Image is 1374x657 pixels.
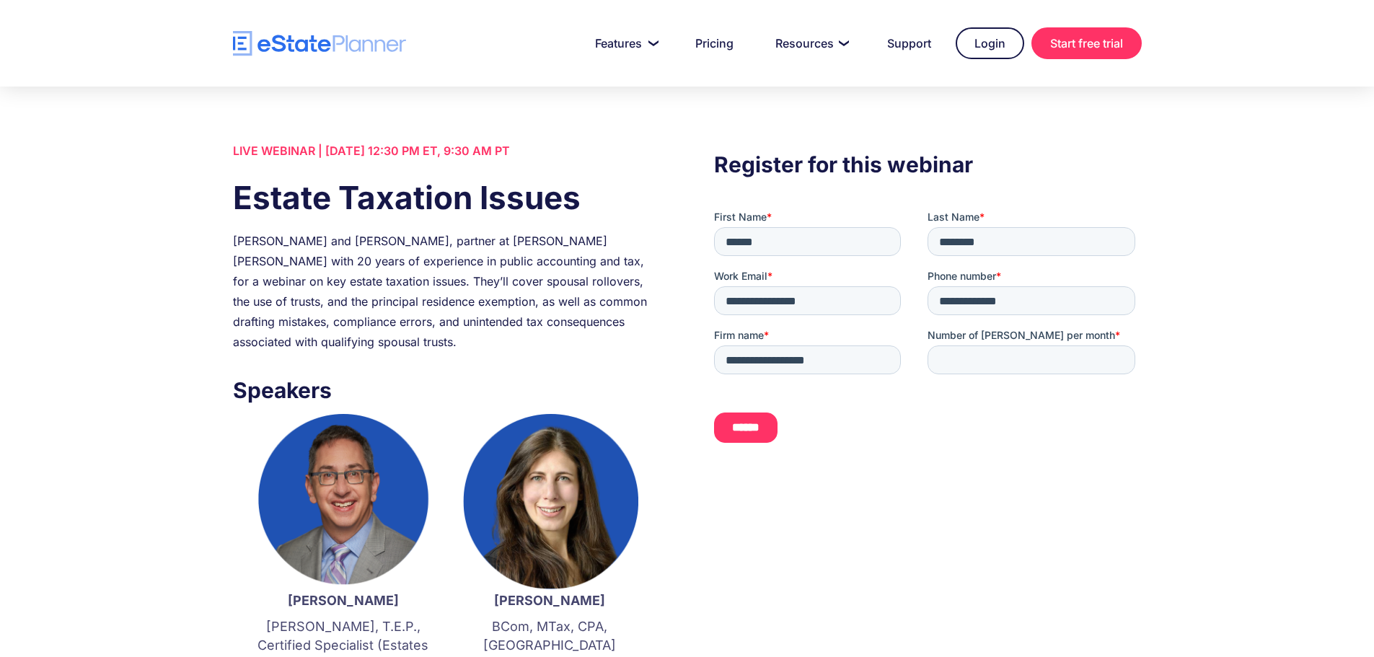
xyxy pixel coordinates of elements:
a: Pricing [678,29,751,58]
h3: Register for this webinar [714,148,1141,181]
a: Support [870,29,948,58]
strong: [PERSON_NAME] [288,593,399,608]
strong: [PERSON_NAME] [494,593,605,608]
a: Features [578,29,671,58]
p: BCom, MTax, CPA, [GEOGRAPHIC_DATA] [461,617,638,655]
iframe: Form 0 [714,210,1141,455]
h3: Speakers [233,374,660,407]
a: Resources [758,29,863,58]
div: [PERSON_NAME] and [PERSON_NAME], partner at [PERSON_NAME] [PERSON_NAME] with 20 years of experien... [233,231,660,352]
a: Start free trial [1031,27,1142,59]
h1: Estate Taxation Issues [233,175,660,220]
div: LIVE WEBINAR | [DATE] 12:30 PM ET, 9:30 AM PT [233,141,660,161]
a: home [233,31,406,56]
a: Login [956,27,1024,59]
